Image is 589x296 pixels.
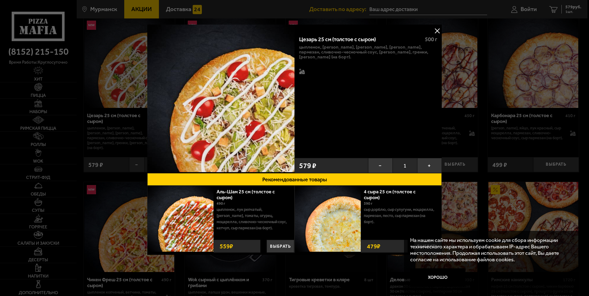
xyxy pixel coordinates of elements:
[147,173,442,186] button: Рекомендованные товары
[217,201,225,206] span: 490 г
[147,25,294,173] a: Цезарь 25 см (толстое с сыром)
[364,189,416,200] a: 4 сыра 25 см (толстое с сыром)
[267,240,294,253] button: Выбрать
[218,240,235,252] strong: 559 ₽
[365,240,382,252] strong: 479 ₽
[299,45,437,59] p: цыпленок, [PERSON_NAME], [PERSON_NAME], [PERSON_NAME], пармезан, сливочно-чесночный соус, [PERSON...
[364,207,437,225] p: сыр дорблю, сыр сулугуни, моцарелла, пармезан, песто, сыр пармезан (на борт).
[217,207,290,231] p: цыпленок, лук репчатый, [PERSON_NAME], томаты, огурец, моцарелла, сливочно-чесночный соус, кетчуп...
[217,189,275,200] a: Аль-Шам 25 см (толстое с сыром)
[299,162,316,169] span: 579 ₽
[147,25,294,172] img: Цезарь 25 см (толстое с сыром)
[368,158,393,173] button: −
[425,36,437,43] span: 500 г
[410,268,465,287] button: Хорошо
[393,158,417,173] span: 1
[410,237,571,262] p: На нашем сайте мы используем cookie для сбора информации технического характера и обрабатываем IP...
[299,36,420,43] div: Цезарь 25 см (толстое с сыром)
[364,201,372,206] span: 390 г
[417,158,442,173] button: +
